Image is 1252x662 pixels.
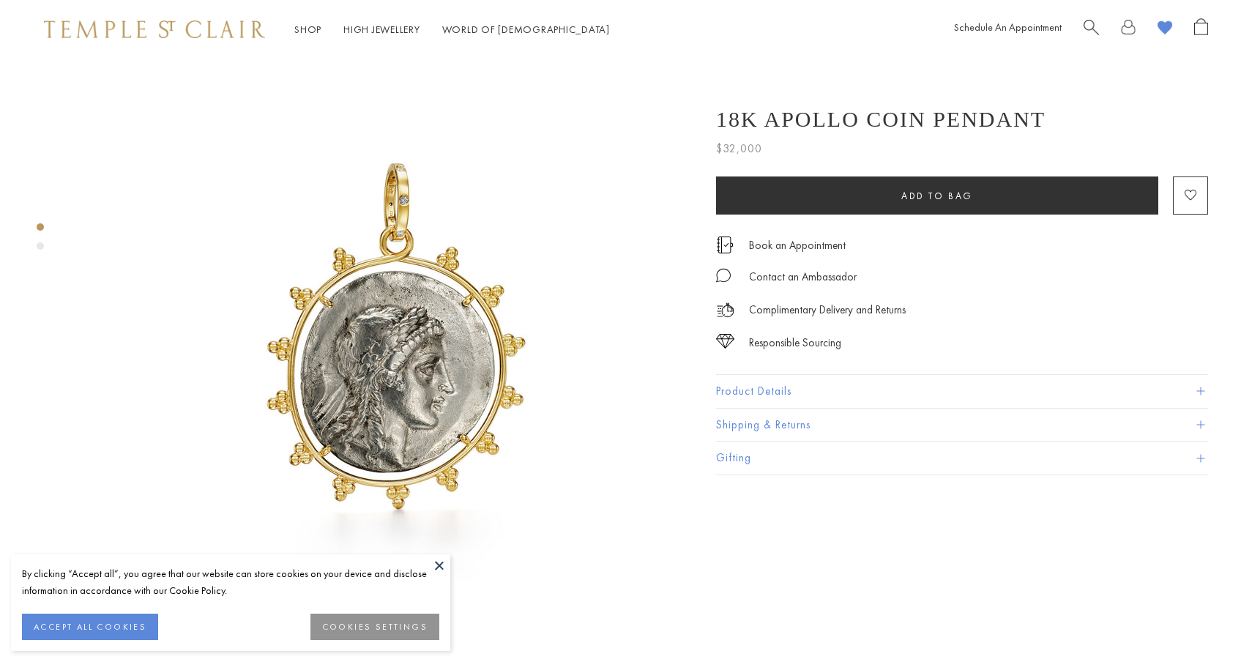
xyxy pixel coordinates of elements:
[442,23,610,36] a: World of [DEMOGRAPHIC_DATA]World of [DEMOGRAPHIC_DATA]
[44,21,265,38] img: Temple St. Clair
[343,23,420,36] a: High JewelleryHigh Jewellery
[716,375,1208,408] button: Product Details
[716,442,1208,475] button: Gifting
[749,268,857,286] div: Contact an Ambassador
[716,237,734,253] img: icon_appointment.svg
[716,301,734,319] img: icon_delivery.svg
[716,334,734,349] img: icon_sourcing.svg
[716,107,1046,132] h1: 18K Apollo Coin Pendant
[1158,18,1172,41] a: View Wishlist
[716,139,762,158] span: $32,000
[716,409,1208,442] button: Shipping & Returns
[716,176,1158,215] button: Add to bag
[95,59,681,644] img: 18K Apollo Coin Pendant
[1084,18,1099,41] a: Search
[749,334,841,352] div: Responsible Sourcing
[716,268,731,283] img: MessageIcon-01_2.svg
[22,565,439,599] div: By clicking “Accept all”, you agree that our website can store cookies on your device and disclos...
[1194,18,1208,41] a: Open Shopping Bag
[310,614,439,640] button: COOKIES SETTINGS
[901,190,973,202] span: Add to bag
[749,301,906,319] p: Complimentary Delivery and Returns
[37,220,44,261] div: Product gallery navigation
[749,237,846,253] a: Book an Appointment
[294,23,321,36] a: ShopShop
[954,21,1062,34] a: Schedule An Appointment
[1179,593,1237,647] iframe: Gorgias live chat messenger
[22,614,158,640] button: ACCEPT ALL COOKIES
[294,21,610,39] nav: Main navigation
